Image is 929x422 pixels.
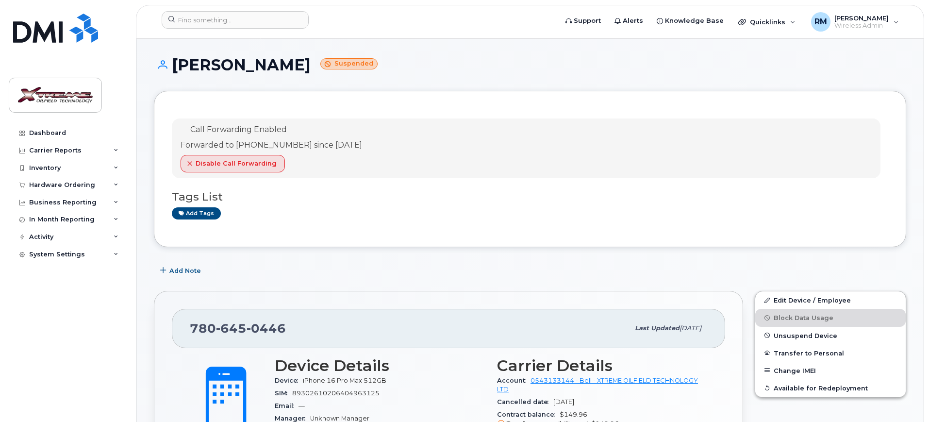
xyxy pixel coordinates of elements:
[497,377,698,393] a: 0543133144 - Bell - XTREME OILFIELD TECHNOLOGY LTD
[181,155,285,172] button: Disable Call Forwarding
[755,362,906,379] button: Change IMEI
[247,321,286,336] span: 0446
[190,125,287,134] span: Call Forwarding Enabled
[275,377,303,384] span: Device
[320,58,378,69] small: Suspended
[216,321,247,336] span: 645
[774,332,837,339] span: Unsuspend Device
[497,411,560,418] span: Contract balance
[190,321,286,336] span: 780
[275,389,292,397] span: SIM
[169,266,201,275] span: Add Note
[154,56,906,73] h1: [PERSON_NAME]
[292,389,380,397] span: 89302610206404963125
[172,191,888,203] h3: Tags List
[680,324,701,332] span: [DATE]
[154,262,209,279] button: Add Note
[497,377,531,384] span: Account
[497,357,708,374] h3: Carrier Details
[887,380,922,415] iframe: Messenger Launcher
[310,415,369,422] span: Unknown Manager
[774,384,868,391] span: Available for Redeployment
[755,291,906,309] a: Edit Device / Employee
[181,140,362,151] div: Forwarded to [PHONE_NUMBER] since [DATE]
[275,415,310,422] span: Manager
[755,327,906,344] button: Unsuspend Device
[303,377,386,384] span: iPhone 16 Pro Max 512GB
[275,402,299,409] span: Email
[635,324,680,332] span: Last updated
[196,159,277,168] span: Disable Call Forwarding
[275,357,485,374] h3: Device Details
[299,402,305,409] span: —
[755,309,906,326] button: Block Data Usage
[497,398,553,405] span: Cancelled date
[172,207,221,219] a: Add tags
[755,379,906,397] button: Available for Redeployment
[755,344,906,362] button: Transfer to Personal
[553,398,574,405] span: [DATE]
